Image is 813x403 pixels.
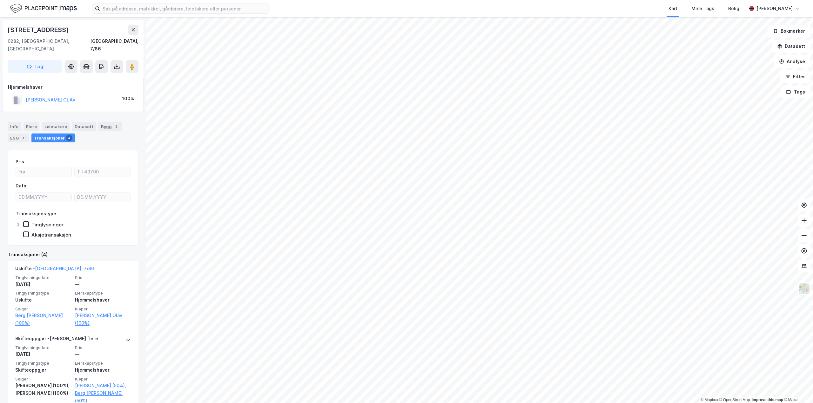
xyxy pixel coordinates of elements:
input: Fra [16,167,71,177]
button: Filter [780,70,810,83]
div: Pris [16,158,24,166]
span: Tinglysningsdato [15,345,71,350]
button: Tag [8,60,62,73]
input: Til 43700 [75,167,130,177]
div: Uskifte [15,296,71,304]
a: Berg [PERSON_NAME] (100%) [15,312,71,327]
div: Info [8,122,21,131]
a: Mapbox [701,398,718,402]
div: Eiere [24,122,39,131]
span: Kjøper [75,376,131,382]
iframe: Chat Widget [781,373,813,403]
button: Tags [781,86,810,98]
input: DD.MM.YYYY [75,192,130,202]
input: DD.MM.YYYY [16,192,71,202]
div: [GEOGRAPHIC_DATA], 7/86 [90,37,138,53]
span: Kjøper [75,306,131,312]
a: OpenStreetMap [719,398,750,402]
span: Eierskapstype [75,361,131,366]
a: [GEOGRAPHIC_DATA], 7/86 [35,266,94,271]
div: 100% [122,95,134,102]
input: Søk på adresse, matrikkel, gårdeiere, leietakere eller personer [100,4,270,13]
div: Kart [669,5,677,12]
span: Pris [75,345,131,350]
div: Hjemmelshaver [75,296,131,304]
img: Z [798,283,810,295]
div: Leietakere [42,122,70,131]
div: Bolig [728,5,739,12]
span: Selger [15,306,71,312]
div: Tinglysninger [31,222,64,228]
a: Improve this map [752,398,783,402]
div: Transaksjonstype [16,210,56,218]
div: Bygg [98,122,122,131]
div: [PERSON_NAME] [756,5,793,12]
div: 1 [20,135,26,141]
span: Eierskapstype [75,290,131,296]
div: — [75,281,131,288]
div: 4 [66,135,72,141]
span: Tinglysningstype [15,290,71,296]
div: [PERSON_NAME] (100%) [15,389,71,397]
div: Skifteoppgjør - [PERSON_NAME] flere [15,335,98,345]
div: Aksjetransaksjon [31,232,71,238]
div: Skifteoppgjør [15,366,71,374]
div: Dato [16,182,26,190]
div: Hjemmelshaver [8,83,138,91]
button: Datasett [772,40,810,53]
div: — [75,350,131,358]
div: [STREET_ADDRESS] [8,25,70,35]
div: [PERSON_NAME] (100%), [15,382,71,389]
div: [DATE] [15,281,71,288]
div: 2 [113,123,119,130]
div: Uskifte - [15,265,94,275]
div: ESG [8,133,29,142]
img: logo.f888ab2527a4732fd821a326f86c7f29.svg [10,3,77,14]
div: [DATE] [15,350,71,358]
button: Bokmerker [768,25,810,37]
a: [PERSON_NAME] (50%), [75,382,131,389]
div: Datasett [72,122,96,131]
span: Tinglysningstype [15,361,71,366]
div: 0282, [GEOGRAPHIC_DATA], [GEOGRAPHIC_DATA] [8,37,90,53]
div: Hjemmelshaver [75,366,131,374]
span: Tinglysningsdato [15,275,71,280]
div: Mine Tags [691,5,714,12]
button: Analyse [774,55,810,68]
span: Selger [15,376,71,382]
div: Transaksjoner [31,133,75,142]
div: Transaksjoner (4) [8,251,138,258]
span: Pris [75,275,131,280]
a: [PERSON_NAME] Olav (100%) [75,312,131,327]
